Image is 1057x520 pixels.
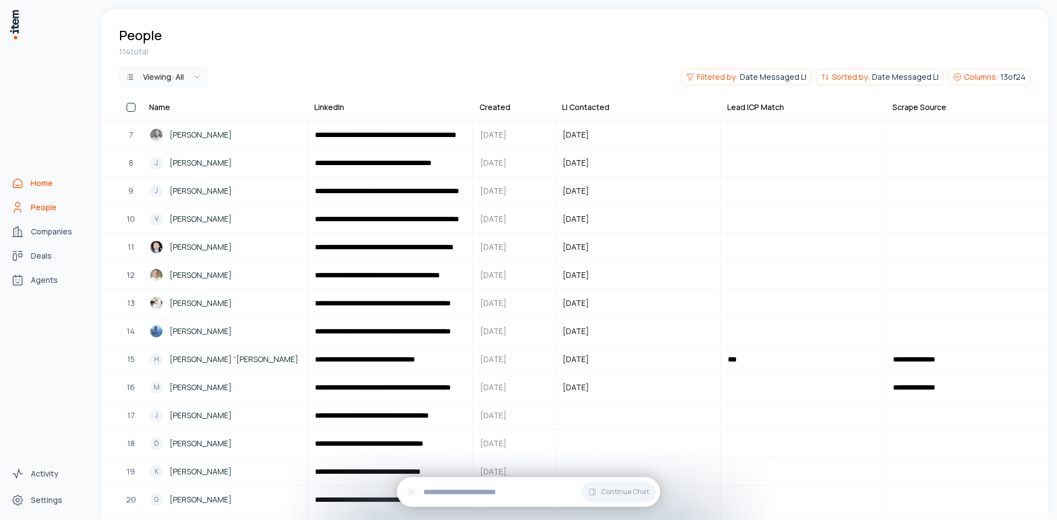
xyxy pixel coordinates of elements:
img: Jared Marinich [150,128,163,141]
a: J[PERSON_NAME] [143,178,307,204]
a: K[PERSON_NAME] [143,458,307,485]
button: Columns:13of24 [948,69,1031,85]
span: 13 [127,297,135,309]
a: People [7,196,90,218]
span: Date Messaged LI [740,72,807,83]
span: 20 [126,494,136,506]
span: 15 [127,353,135,365]
span: 12 [127,269,135,281]
a: D[PERSON_NAME] [143,430,307,457]
span: 7 [129,129,133,141]
span: 16 [127,381,135,393]
span: 10 [127,213,135,225]
span: 11 [128,241,134,253]
a: Joe Esselborn[PERSON_NAME] [143,290,307,316]
button: [DATE] [556,318,720,344]
span: Date Messaged LI [872,72,939,83]
a: James McCarey[PERSON_NAME] [143,234,307,260]
button: [DATE] [556,150,720,176]
div: Name [149,102,170,113]
span: 19 [127,466,135,478]
button: Continue Chat [581,481,656,502]
div: J [150,409,163,422]
span: [PERSON_NAME] [170,466,232,478]
a: Agents [7,269,90,291]
div: G [150,493,163,506]
div: LinkedIn [314,102,344,113]
span: [PERSON_NAME] [170,213,232,225]
div: V [150,212,163,226]
a: J[PERSON_NAME] [143,402,307,429]
a: G[PERSON_NAME] [143,486,307,513]
span: [PERSON_NAME] [170,494,232,506]
div: LI Contacted [562,102,609,113]
img: Todd Fox [150,269,163,282]
div: J [150,156,163,169]
div: 114 total [119,46,1031,57]
button: [DATE] [556,346,720,373]
h1: People [119,26,162,44]
button: [DATE] [556,234,720,260]
span: [PERSON_NAME] [170,409,232,422]
a: H[PERSON_NAME] “[PERSON_NAME] [143,346,307,373]
div: K [150,465,163,478]
button: Sorted by:Date Messaged LI [816,69,944,85]
img: Russ Tabaka [150,325,163,338]
span: Settings [31,495,62,506]
div: Created [480,102,510,113]
button: [DATE] [556,206,720,232]
span: Home [31,178,53,189]
a: Activity [7,463,90,485]
div: Lead ICP Match [727,102,784,113]
a: Deals [7,245,90,267]
div: J [150,184,163,198]
a: V[PERSON_NAME] [143,206,307,232]
button: [DATE] [556,122,720,148]
span: Companies [31,226,72,237]
img: Joe Esselborn [150,297,163,310]
span: 9 [128,185,133,197]
span: Deals [31,250,52,261]
span: Columns: [964,72,998,83]
button: [DATE] [556,262,720,288]
button: Filtered by:Date Messaged LI [681,69,811,85]
a: Russ Tabaka[PERSON_NAME] [143,318,307,344]
span: 13 of 24 [1000,72,1026,83]
span: [PERSON_NAME] [170,269,232,281]
div: D [150,437,163,450]
span: Continue Chat [601,488,649,496]
a: J[PERSON_NAME] [143,150,307,176]
span: [PERSON_NAME] “[PERSON_NAME] [170,353,298,365]
span: Agents [31,275,58,286]
span: 8 [129,157,133,169]
button: [DATE] [556,374,720,401]
span: Activity [31,468,58,479]
span: 17 [127,409,135,422]
span: [PERSON_NAME] [170,129,232,141]
button: [DATE] [556,178,720,204]
a: Companies [7,221,90,243]
span: [PERSON_NAME] [170,185,232,197]
div: H [150,353,163,366]
span: People [31,202,57,213]
div: M [150,381,163,394]
span: Sorted by: [832,72,870,83]
span: Filtered by: [697,72,738,83]
div: Scrape Source [892,102,946,113]
a: Jared Marinich[PERSON_NAME] [143,122,307,148]
a: M[PERSON_NAME] [143,374,307,401]
span: [PERSON_NAME] [170,325,232,337]
span: 14 [127,325,135,337]
a: Home [7,172,90,194]
span: [PERSON_NAME] [170,437,232,450]
div: Continue Chat [397,477,660,507]
span: 18 [127,437,135,450]
span: [PERSON_NAME] [170,241,232,253]
a: Todd Fox[PERSON_NAME] [143,262,307,288]
a: Settings [7,489,90,511]
span: [PERSON_NAME] [170,381,232,393]
span: [PERSON_NAME] [170,297,232,309]
button: [DATE] [556,290,720,316]
img: Item Brain Logo [9,9,20,40]
span: [PERSON_NAME] [170,157,232,169]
